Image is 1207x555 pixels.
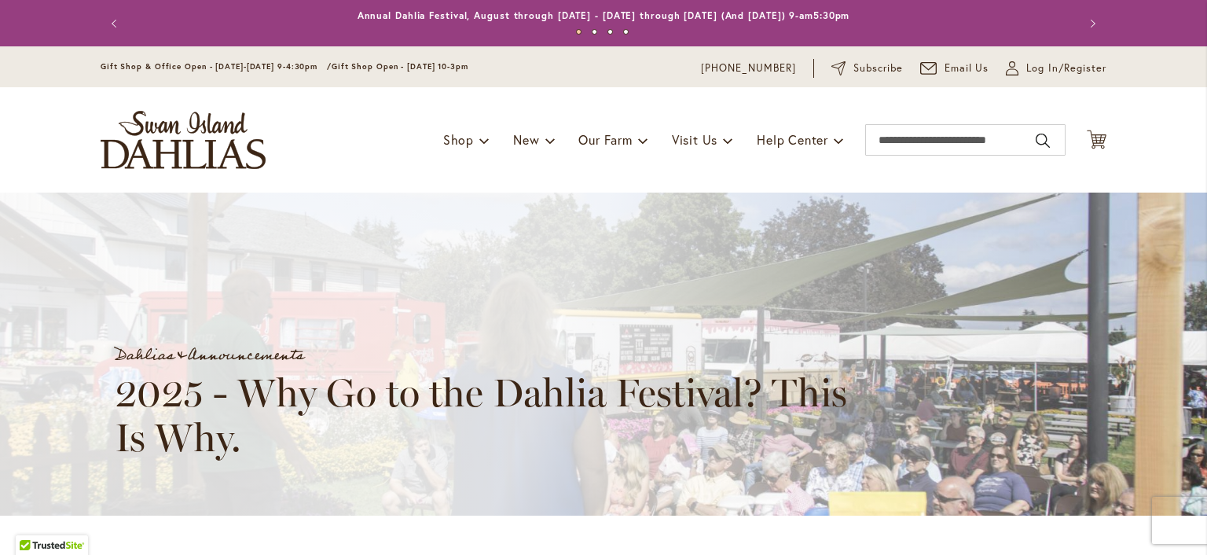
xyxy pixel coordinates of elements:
[115,340,174,370] a: Dahlias
[831,61,903,76] a: Subscribe
[592,29,597,35] button: 2 of 4
[853,61,903,76] span: Subscribe
[672,131,717,148] span: Visit Us
[757,131,828,148] span: Help Center
[513,131,539,148] span: New
[623,29,629,35] button: 4 of 4
[188,340,304,370] a: Announcements
[358,9,850,21] a: Annual Dahlia Festival, August through [DATE] - [DATE] through [DATE] (And [DATE]) 9-am5:30pm
[101,111,266,169] a: store logo
[101,8,132,39] button: Previous
[443,131,474,148] span: Shop
[332,61,468,72] span: Gift Shop Open - [DATE] 10-3pm
[920,61,989,76] a: Email Us
[1026,61,1106,76] span: Log In/Register
[945,61,989,76] span: Email Us
[1075,8,1106,39] button: Next
[607,29,613,35] button: 3 of 4
[1006,61,1106,76] a: Log In/Register
[578,131,632,148] span: Our Farm
[115,370,869,461] h1: 2025 - Why Go to the Dahlia Festival? This Is Why.
[101,61,332,72] span: Gift Shop & Office Open - [DATE]-[DATE] 9-4:30pm /
[115,342,1121,370] div: &
[576,29,581,35] button: 1 of 4
[701,61,796,76] a: [PHONE_NUMBER]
